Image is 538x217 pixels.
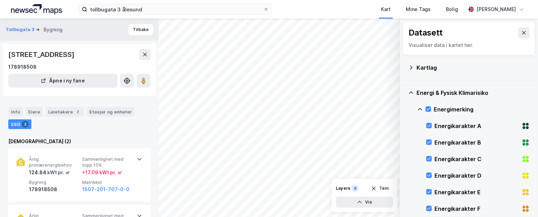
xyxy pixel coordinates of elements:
[477,5,516,13] div: [PERSON_NAME]
[503,184,538,217] div: Kontrollprogram for chat
[417,89,530,97] div: Energi & Fysisk Klimarisiko
[366,183,393,194] button: Tøm
[22,121,29,128] div: 2
[74,108,81,115] div: 2
[8,137,150,146] div: [DEMOGRAPHIC_DATA] (2)
[82,179,133,185] span: Matrikkel
[26,107,43,117] div: Eiere
[417,63,530,72] div: Kartlag
[43,26,62,34] div: Bygning
[434,188,519,196] div: Energikarakter E
[46,107,84,117] div: Leietakere
[381,5,391,13] div: Kart
[6,26,36,33] button: Tollbugata 3
[29,179,79,185] span: Bygning
[8,74,117,88] button: Åpne i ny fane
[29,185,79,194] div: 178918508
[89,109,132,115] div: Etasjer og enheter
[434,105,530,114] div: Energimerking
[434,205,519,213] div: Energikarakter F
[434,122,519,130] div: Energikarakter A
[87,4,263,14] input: Søk på adresse, matrikkel, gårdeiere, leietakere eller personer
[82,156,133,168] span: Sammenlignet med topp 15%
[336,197,393,208] button: Vis
[409,41,529,49] div: Visualiser data i kartet her.
[503,184,538,217] iframe: Chat Widget
[11,4,62,14] img: logo.a4113a55bc3d86da70a041830d287a7e.svg
[82,185,129,194] button: 1507-201-707-0-0
[29,156,79,168] span: Årlig primærenergibehov
[128,24,153,35] button: Tilbake
[336,186,350,191] div: Layers
[8,63,37,71] div: 178918508
[82,168,122,177] div: + 17.09 kWt pr. ㎡
[406,5,431,13] div: Mine Tags
[8,49,76,60] div: [STREET_ADDRESS]
[352,185,359,192] div: 8
[46,168,70,177] div: kWt pr. ㎡
[434,171,519,180] div: Energikarakter D
[29,168,70,177] div: 124.84
[434,155,519,163] div: Energikarakter C
[434,138,519,147] div: Energikarakter B
[409,27,443,38] div: Datasett
[8,107,23,117] div: Info
[8,119,31,129] div: ESG
[446,5,458,13] div: Bolig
